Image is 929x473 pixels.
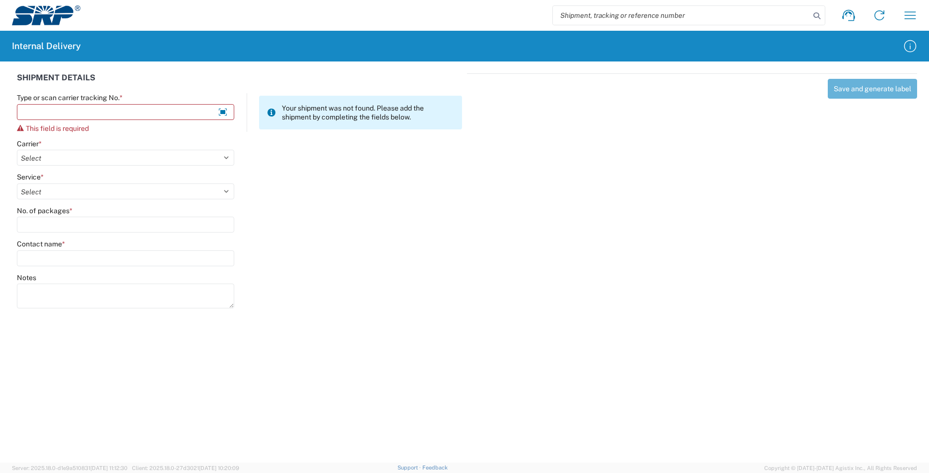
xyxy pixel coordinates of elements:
a: Feedback [422,465,448,471]
input: Shipment, tracking or reference number [553,6,810,25]
label: Carrier [17,139,42,148]
img: srp [12,5,80,25]
label: Service [17,173,44,181]
span: [DATE] 11:12:30 [90,465,128,471]
span: Server: 2025.18.0-d1e9a510831 [12,465,128,471]
span: [DATE] 10:20:09 [199,465,239,471]
label: Notes [17,273,36,282]
span: Client: 2025.18.0-27d3021 [132,465,239,471]
label: No. of packages [17,206,72,215]
span: Your shipment was not found. Please add the shipment by completing the fields below. [282,104,454,121]
span: This field is required [26,124,89,132]
label: Type or scan carrier tracking No. [17,93,123,102]
a: Support [398,465,422,471]
span: Copyright © [DATE]-[DATE] Agistix Inc., All Rights Reserved [764,464,917,473]
label: Contact name [17,239,65,248]
h2: Internal Delivery [12,40,81,52]
div: SHIPMENT DETAILS [17,73,462,93]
